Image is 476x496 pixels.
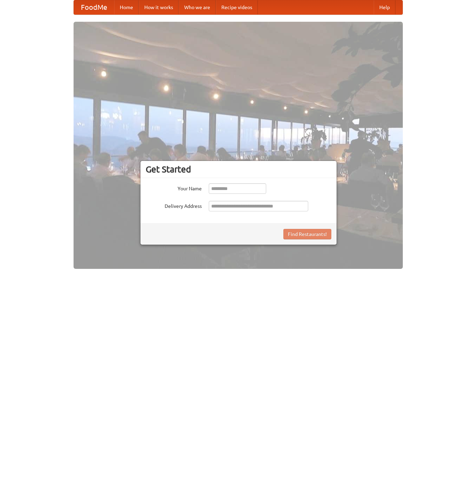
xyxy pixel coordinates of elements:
[74,0,114,14] a: FoodMe
[179,0,216,14] a: Who we are
[146,201,202,210] label: Delivery Address
[146,164,331,175] h3: Get Started
[114,0,139,14] a: Home
[216,0,258,14] a: Recipe videos
[146,183,202,192] label: Your Name
[283,229,331,239] button: Find Restaurants!
[374,0,395,14] a: Help
[139,0,179,14] a: How it works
